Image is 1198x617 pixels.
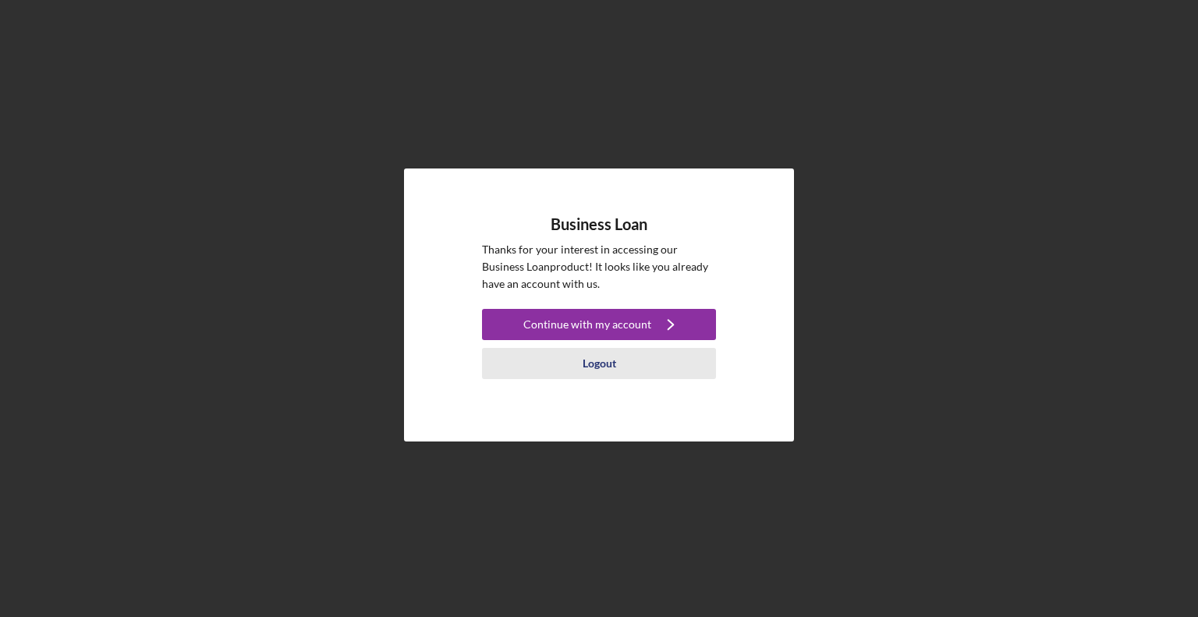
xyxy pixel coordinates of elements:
[482,309,716,344] a: Continue with my account
[482,348,716,379] button: Logout
[523,309,651,340] div: Continue with my account
[482,309,716,340] button: Continue with my account
[583,348,616,379] div: Logout
[482,241,716,293] p: Thanks for your interest in accessing our Business Loan product! It looks like you already have a...
[551,215,647,233] h4: Business Loan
